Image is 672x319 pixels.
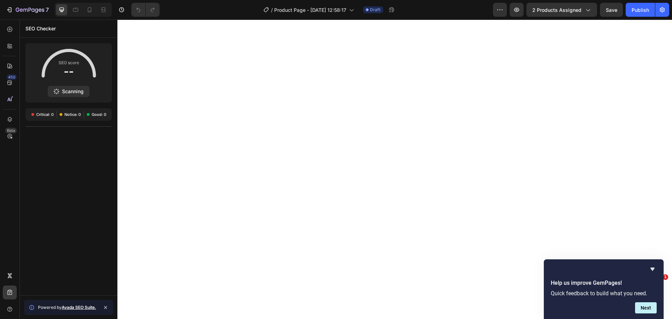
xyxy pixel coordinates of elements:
button: Save [600,3,623,17]
span: Save [606,7,617,13]
div: Help us improve GemPages! [551,265,657,313]
span: Draft [370,7,380,13]
button: Hide survey [648,265,657,273]
div: Beta [5,128,17,133]
span: Good: 0 [92,112,106,117]
div: Undo/Redo [131,3,160,17]
button: Scanning [48,86,90,97]
span: Product Page - [DATE] 12:58:17 [274,6,346,14]
span: Notice: 0 [64,112,81,117]
p: SEO Checker [25,24,56,33]
h2: Help us improve GemPages! [551,279,657,287]
span: / [271,6,273,14]
span: 2 products assigned [532,6,581,14]
button: 7 [3,3,52,17]
button: Publish [626,3,655,17]
span: Powered by [38,304,96,311]
div: 450 [7,74,17,80]
span: Critical: 0 [36,112,54,117]
iframe: Design area [117,20,672,319]
p: Quick feedback to build what you need. [551,290,657,297]
span: SEO score [59,59,79,66]
a: Avada SEO Suite. [62,305,96,310]
button: 2 products assigned [526,3,597,17]
p: 7 [46,6,49,14]
span: 1 [663,274,668,280]
div: Publish [632,6,649,14]
button: Next question [635,302,657,313]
